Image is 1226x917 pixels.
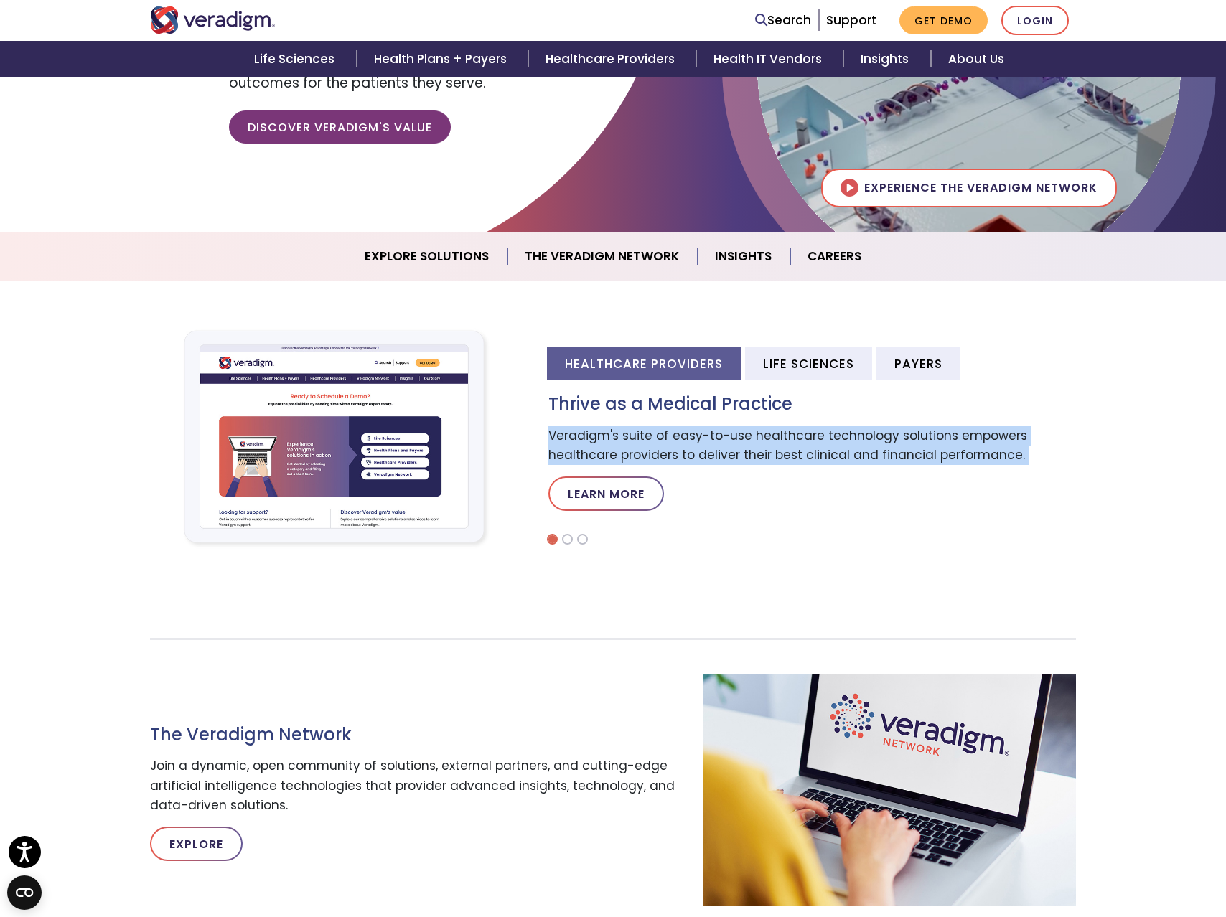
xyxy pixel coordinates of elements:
[150,756,681,815] p: Join a dynamic, open community of solutions, external partners, and cutting-edge artificial intel...
[528,41,696,77] a: Healthcare Providers
[843,41,930,77] a: Insights
[229,110,451,144] a: Discover Veradigm's Value
[1154,845,1209,900] iframe: Drift Chat Widget
[755,11,811,30] a: Search
[7,875,42,910] button: Open CMP widget
[548,476,664,511] a: Learn More
[548,394,1076,415] h3: Thrive as a Medical Practice
[826,11,876,29] a: Support
[347,238,507,275] a: Explore Solutions
[790,238,879,275] a: Careers
[150,6,276,34] img: Veradigm logo
[507,238,698,275] a: The Veradigm Network
[357,41,528,77] a: Health Plans + Payers
[876,347,960,380] li: Payers
[696,41,843,77] a: Health IT Vendors
[698,238,790,275] a: Insights
[229,32,599,93] span: Empowering our clients with trusted data, insights, and solutions to help reduce costs and improv...
[931,41,1021,77] a: About Us
[899,6,988,34] a: Get Demo
[237,41,356,77] a: Life Sciences
[745,347,872,380] li: Life Sciences
[150,725,681,746] h3: The Veradigm Network
[548,426,1076,465] p: Veradigm's suite of easy-to-use healthcare technology solutions empowers healthcare providers to ...
[150,827,243,861] a: Explore
[1001,6,1069,35] a: Login
[547,347,741,380] li: Healthcare Providers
